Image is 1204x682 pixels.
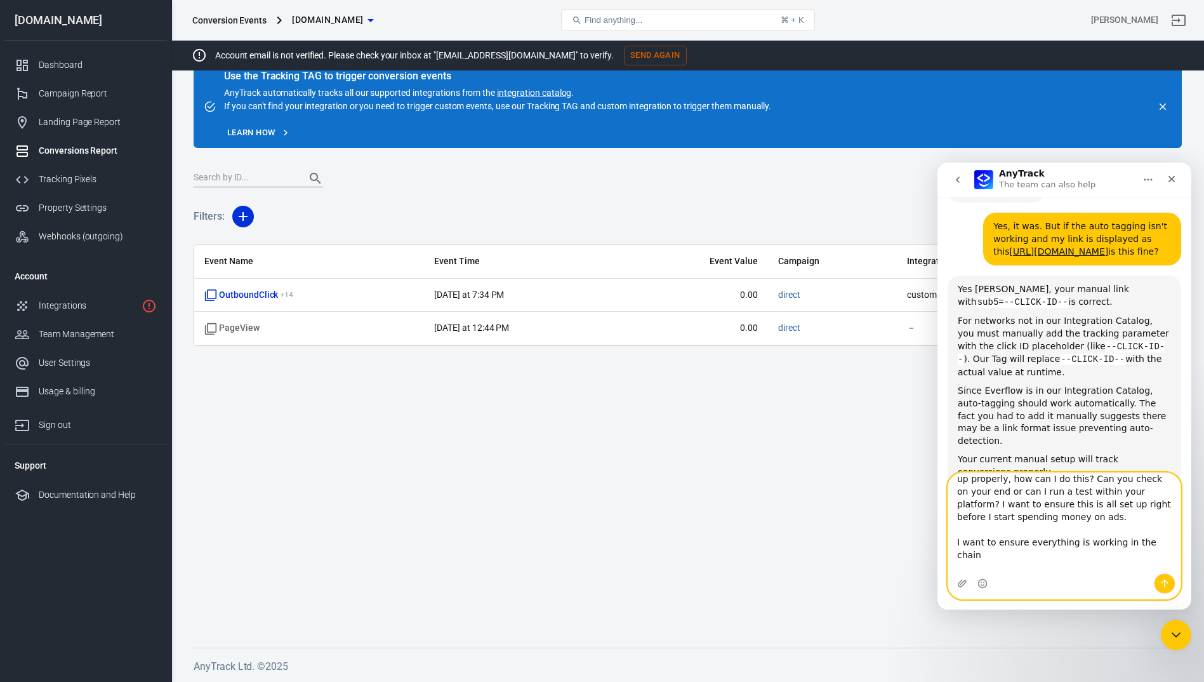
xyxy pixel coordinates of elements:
[4,222,167,251] a: Webhooks (outgoing)
[204,255,382,268] span: Event Name
[4,165,167,194] a: Tracking Pixels
[39,173,157,186] div: Tracking Pixels
[778,255,887,268] span: Campaign
[4,349,167,377] a: User Settings
[204,289,293,302] span: OutboundClick
[142,298,157,314] svg: 1 networks not verified yet
[4,261,167,291] li: Account
[4,406,167,439] a: Sign out
[781,15,804,25] div: ⌘ + K
[4,320,167,349] a: Team Management
[4,108,167,137] a: Landing Page Report
[4,291,167,320] a: Integrations
[937,163,1191,610] iframe: Intercom live chat
[224,71,771,113] div: AnyTrack automatically tracks all our supported integrations from the . If you can't find your in...
[300,163,331,194] button: Search
[4,137,167,165] a: Conversions Report
[434,290,504,300] time: 2025-10-07T19:34:01+11:00
[194,659,1146,674] h6: AnyTrack Ltd. © 2025
[4,450,167,481] li: Support
[39,299,136,312] div: Integrations
[907,322,1024,335] span: －
[194,196,225,237] h5: Filters:
[1091,13,1158,27] div: Account id: XkYO6gt3
[194,170,295,187] input: Search by ID...
[4,51,167,79] a: Dashboard
[39,58,157,72] div: Dashboard
[39,230,157,243] div: Webhooks (outgoing)
[39,385,157,398] div: Usage & billing
[434,323,509,333] time: 2025-10-07T12:44:35+11:00
[561,10,815,31] button: Find anything...⌘ + K
[585,15,642,25] span: Find anything...
[39,418,157,432] div: Sign out
[1154,98,1172,116] button: close
[635,289,758,302] span: 0.00
[192,14,267,27] div: Conversion Events
[39,488,157,502] div: Documentation and Help
[497,88,571,98] a: integration catalog
[39,328,157,341] div: Team Management
[1163,5,1194,36] a: Sign out
[224,123,293,143] a: Learn how
[194,245,1181,345] div: scrollable content
[907,255,1024,268] span: Integration
[635,322,758,335] span: 0.00
[4,79,167,108] a: Campaign Report
[1161,620,1191,650] iframe: Intercom live chat
[434,255,612,268] span: Event Time
[778,290,800,300] a: direct
[778,289,800,302] span: direct
[778,322,800,335] span: direct
[287,8,378,32] button: [DOMAIN_NAME]
[4,377,167,406] a: Usage & billing
[4,15,167,26] div: [DOMAIN_NAME]
[39,356,157,370] div: User Settings
[39,144,157,157] div: Conversions Report
[39,201,157,215] div: Property Settings
[39,87,157,100] div: Campaign Report
[635,255,758,268] span: Event Value
[292,12,363,28] span: thetrustedshopper.com
[39,116,157,129] div: Landing Page Report
[224,70,771,83] div: Use the Tracking TAG to trigger conversion events
[4,194,167,222] a: Property Settings
[778,323,800,333] a: direct
[204,322,260,335] span: Standard event name
[281,290,293,299] sup: + 14
[907,289,1024,302] span: custom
